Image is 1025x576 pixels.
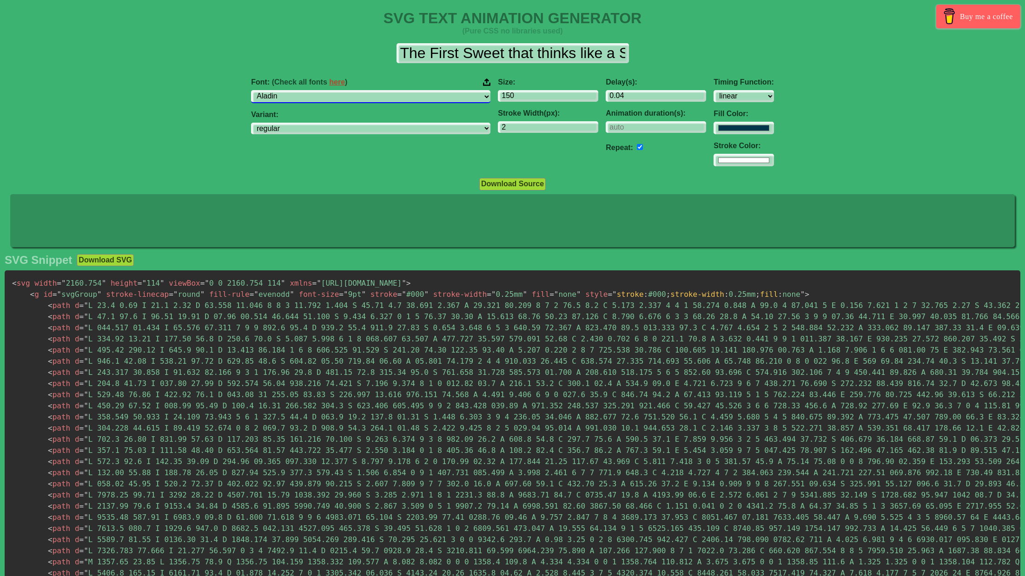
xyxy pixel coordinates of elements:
[483,78,490,86] img: Upload your font
[84,513,88,522] span: "
[79,446,84,455] span: =
[200,279,285,288] span: 0 0 2160.754 114
[670,290,724,299] span: stroke-width
[84,446,88,455] span: "
[491,290,496,299] span: "
[79,368,84,377] span: =
[606,144,633,151] label: Repeat:
[48,468,70,477] span: path
[290,290,294,299] span: "
[48,301,53,310] span: <
[48,546,70,555] span: path
[805,290,809,299] span: >
[173,290,178,299] span: "
[576,290,581,299] span: "
[84,357,88,366] span: "
[75,546,79,555] span: d
[75,368,79,377] span: d
[169,279,200,288] span: viewBox
[57,279,61,288] span: =
[960,8,1013,25] span: Buy me a coffee
[79,491,84,499] span: =
[48,334,53,343] span: <
[79,457,84,466] span: =
[57,290,61,299] span: "
[714,142,774,150] label: Stroke Color:
[48,524,53,533] span: <
[84,535,88,544] span: "
[79,323,84,332] span: =
[84,401,88,410] span: "
[75,412,79,421] span: d
[344,290,348,299] span: "
[111,279,138,288] span: height
[48,312,53,321] span: <
[48,535,53,544] span: <
[370,290,397,299] span: stroke
[79,346,84,354] span: =
[79,334,84,343] span: =
[522,290,527,299] span: "
[48,357,53,366] span: <
[48,379,70,388] span: path
[608,290,616,299] span: ="
[79,546,84,555] span: =
[329,78,345,86] a: here
[79,524,84,533] span: =
[12,279,17,288] span: <
[48,557,53,566] span: <
[339,290,344,299] span: =
[53,290,102,299] span: svgGroup
[48,546,53,555] span: <
[666,290,671,299] span: ;
[102,279,106,288] span: "
[34,279,57,288] span: width
[251,111,490,119] label: Variant:
[75,479,79,488] span: d
[936,5,1020,28] a: Buy me a coffee
[84,502,88,511] span: "
[53,290,57,299] span: =
[43,290,52,299] span: id
[79,357,84,366] span: =
[84,457,88,466] span: "
[48,412,53,421] span: <
[498,121,598,133] input: 2px
[48,412,70,421] span: path
[644,290,648,299] span: :
[281,279,285,288] span: "
[84,424,88,432] span: "
[209,290,250,299] span: fill-rule
[714,78,774,86] label: Timing Function:
[48,502,70,511] span: path
[106,290,169,299] span: stroke-linecap
[48,390,70,399] span: path
[84,435,88,444] span: "
[498,109,598,118] label: Stroke Width(px):
[254,290,258,299] span: "
[251,78,347,86] span: Font:
[79,557,84,566] span: =
[487,290,527,299] span: 0.25mm
[48,368,70,377] span: path
[84,491,88,499] span: "
[48,435,53,444] span: <
[606,109,706,118] label: Animation duration(s):
[402,279,406,288] span: "
[84,390,88,399] span: "
[84,379,88,388] span: "
[79,312,84,321] span: =
[79,479,84,488] span: =
[48,312,70,321] span: path
[397,290,429,299] span: #000
[79,301,84,310] span: =
[48,424,53,432] span: <
[48,535,70,544] span: path
[138,279,165,288] span: 114
[48,457,70,466] span: path
[79,513,84,522] span: =
[200,279,205,288] span: =
[84,524,88,533] span: "
[75,357,79,366] span: d
[755,290,760,299] span: ;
